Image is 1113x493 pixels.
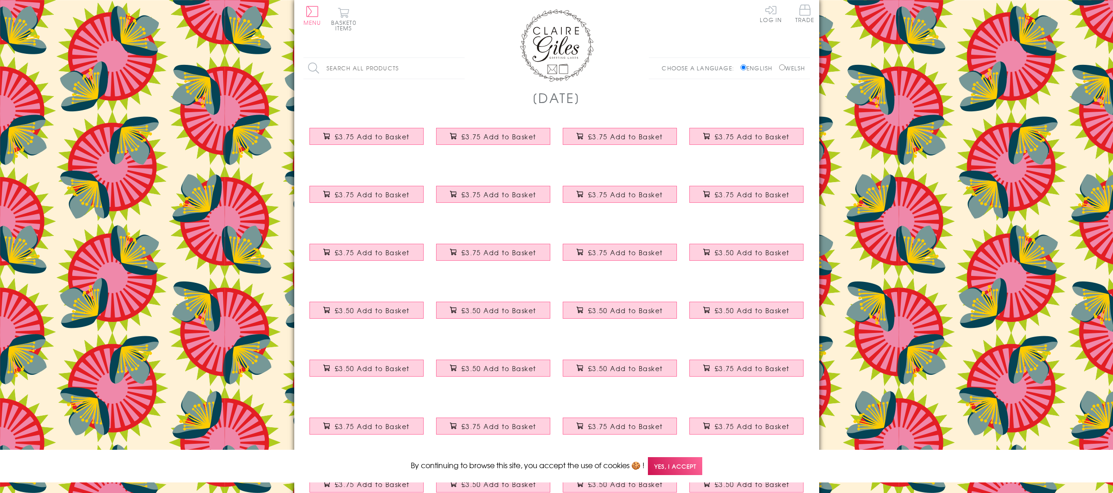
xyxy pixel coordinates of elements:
a: Mother's Day Card, Bird delivering a letter, Happy Mother's Day £3.50 Add to Basket [303,353,430,392]
button: £3.50 Add to Basket [309,360,424,377]
button: £3.75 Add to Basket [563,418,677,435]
a: Mother's Day Card, Triangles, Happy Mother's Day, See through acetate window £3.75 Add to Basket [430,411,557,450]
span: £3.75 Add to Basket [715,132,790,141]
button: £3.50 Add to Basket [689,244,804,261]
a: Mother's Day Card, Colour Dots, Lovely mum, Embellished with colourful pompoms £3.75 Add to Basket [557,237,683,276]
span: £3.50 Add to Basket [461,480,536,489]
label: Welsh [779,64,805,72]
span: Trade [795,5,815,23]
button: £3.75 Add to Basket [309,128,424,145]
input: Search all products [303,58,465,79]
a: Mother's Day Card, Trees and Lanterns, Happy Mother's Day £3.50 Add to Basket [557,295,683,334]
button: Basket0 items [331,7,356,31]
button: £3.75 Add to Basket [689,186,804,203]
button: Menu [303,6,321,25]
button: £3.75 Add to Basket [563,244,677,261]
button: £3.75 Add to Basket [436,418,550,435]
button: £3.50 Add to Basket [309,302,424,319]
a: Mother's Day Card, Call for Love, Press for Champagne £3.50 Add to Basket [683,237,810,276]
button: £3.75 Add to Basket [309,186,424,203]
button: £3.50 Add to Basket [436,302,550,319]
span: Yes, I accept [648,457,702,475]
button: £3.75 Add to Basket [563,128,677,145]
span: £3.75 Add to Basket [335,132,410,141]
span: £3.75 Add to Basket [335,190,410,199]
span: £3.75 Add to Basket [335,248,410,257]
a: Mother's Day Card, Multicoloured Dots, See through acetate window £3.75 Add to Basket [303,411,430,450]
span: £3.50 Add to Basket [335,364,410,373]
button: £3.75 Add to Basket [309,418,424,435]
img: Claire Giles Greetings Cards [520,9,594,82]
a: Mother's Day Card, Butterfly Wreath, Mummy, Embellished with a colourful tassel £3.75 Add to Basket [303,121,430,161]
button: £3.75 Add to Basket [436,186,550,203]
label: English [740,64,777,72]
span: £3.75 Add to Basket [588,422,663,431]
a: Mother's Day Card, Globe, best mum, See through acetate window £3.75 Add to Basket [683,411,810,450]
span: £3.50 Add to Basket [588,306,663,315]
button: £3.50 Add to Basket [689,476,804,493]
span: £3.75 Add to Basket [335,480,410,489]
input: Welsh [779,64,785,70]
a: Mother's Day Card, Heart of Stars, Lovely Mum, Embellished with a tassel £3.75 Add to Basket [430,179,557,218]
a: Mother's Day Card, Unicorn, Fabulous Mum, Embellished with a colourful tassel £3.75 Add to Basket [683,121,810,161]
span: £3.75 Add to Basket [588,248,663,257]
button: £3.75 Add to Basket [309,476,424,493]
a: Mother's Day Card, Pink Spirals, Happy Mother's Day, See through acetate window £3.75 Add to Basket [683,353,810,392]
a: Log In [760,5,782,23]
button: £3.50 Add to Basket [563,476,677,493]
a: Mother's Day Card, Tumbling Flowers, Mothering Sunday, Embellished with a tassel £3.75 Add to Basket [430,121,557,161]
span: £3.75 Add to Basket [461,190,536,199]
a: Mother's Day Card, Tropical Leaves, Embellished with colourful pompoms £3.75 Add to Basket [303,237,430,276]
span: £3.50 Add to Basket [715,480,790,489]
a: Mother's Day Card, Butterfly Wreath, Grandma, Embellished with a tassel £3.75 Add to Basket [557,121,683,161]
span: 0 items [335,18,356,32]
a: Mother's Day Card, Super Mum, Happy Mother's Day, See through acetate window £3.75 Add to Basket [557,411,683,450]
span: Menu [303,18,321,27]
span: £3.75 Add to Basket [588,190,663,199]
h1: [DATE] [532,88,581,107]
a: Mother's Day Card, Shoes, Happy Mother's Day £3.50 Add to Basket [557,353,683,392]
button: £3.50 Add to Basket [563,360,677,377]
span: £3.50 Add to Basket [461,306,536,315]
button: £3.75 Add to Basket [436,244,550,261]
a: Mother's Day Card, Cute Robot, Old School, Still Cool £3.50 Add to Basket [303,295,430,334]
button: £3.50 Add to Basket [689,302,804,319]
button: £3.75 Add to Basket [563,186,677,203]
input: English [740,64,746,70]
a: Mother's Day Card, Hot air balloon, Embellished with a colourful tassel £3.75 Add to Basket [557,179,683,218]
span: £3.50 Add to Basket [715,248,790,257]
button: £3.75 Add to Basket [309,244,424,261]
span: £3.50 Add to Basket [335,306,410,315]
span: £3.50 Add to Basket [715,306,790,315]
button: £3.50 Add to Basket [563,302,677,319]
span: £3.75 Add to Basket [335,422,410,431]
a: Mother's Day Card, Regal, Happy Mother's Day £3.50 Add to Basket [683,295,810,334]
a: Mother's Day Card, Tea Cups, Happy Mother's Day £3.50 Add to Basket [430,353,557,392]
p: Choose a language: [662,64,739,72]
button: £3.75 Add to Basket [689,360,804,377]
a: Mother's Day Card, Flowers, Lovely Gran, Embellished with a colourful tassel £3.75 Add to Basket [683,179,810,218]
button: £3.75 Add to Basket [436,128,550,145]
button: £3.50 Add to Basket [436,360,550,377]
span: £3.75 Add to Basket [715,190,790,199]
span: £3.75 Add to Basket [588,132,663,141]
button: £3.75 Add to Basket [689,418,804,435]
a: Mother's Day Card, Mummy Bunny, Boy Blue, Embellished with pompoms £3.75 Add to Basket [430,237,557,276]
button: £3.50 Add to Basket [436,476,550,493]
a: Mother's Day Card, Mum, 1 in a million, Embellished with a colourful tassel £3.75 Add to Basket [303,179,430,218]
span: £3.75 Add to Basket [461,132,536,141]
button: £3.75 Add to Basket [689,128,804,145]
span: £3.75 Add to Basket [715,364,790,373]
span: £3.50 Add to Basket [588,364,663,373]
span: £3.75 Add to Basket [461,248,536,257]
span: £3.50 Add to Basket [588,480,663,489]
span: £3.75 Add to Basket [461,422,536,431]
span: £3.75 Add to Basket [715,422,790,431]
span: £3.50 Add to Basket [461,364,536,373]
a: Trade [795,5,815,24]
a: Mother's Day Card, Doilies, Happy Mother's Day Mum £3.50 Add to Basket [430,295,557,334]
input: Search [455,58,465,79]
